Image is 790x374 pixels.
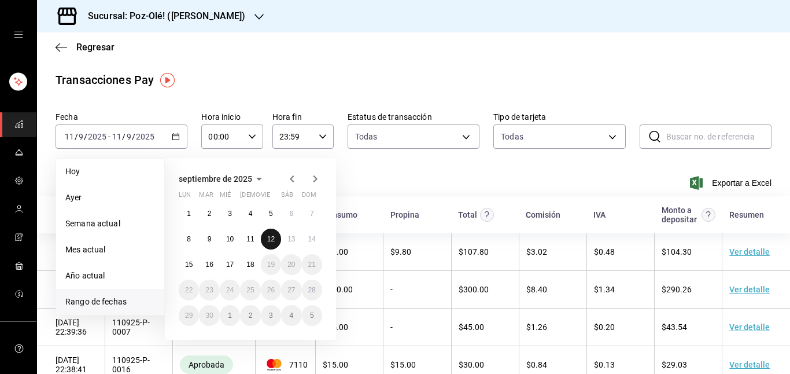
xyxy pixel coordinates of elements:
abbr: 21 de septiembre de 2025 [308,261,316,269]
button: 8 de septiembre de 2025 [179,229,199,250]
img: Tooltip marker [160,73,175,87]
label: Estatus de transacción [348,113,479,121]
abbr: 28 de septiembre de 2025 [308,286,316,294]
button: Exportar a Excel [692,176,771,190]
div: Propina [390,210,419,219]
label: Tipo de tarjeta [493,113,625,121]
abbr: 27 de septiembre de 2025 [287,286,295,294]
button: 11 de septiembre de 2025 [240,229,260,250]
abbr: 29 de septiembre de 2025 [185,311,193,320]
button: 28 de septiembre de 2025 [302,280,322,300]
span: 7110 [263,359,308,371]
button: 4 de septiembre de 2025 [240,203,260,224]
button: 2 de septiembre de 2025 [199,203,219,224]
button: septiembre de 2025 [179,172,266,186]
td: - [383,309,451,346]
span: / [132,132,135,141]
td: [DATE] 22:39:36 [37,309,105,346]
span: - [108,132,110,141]
span: Regresar [76,42,115,53]
span: $ 290.26 [662,285,692,294]
button: 4 de octubre de 2025 [281,305,301,326]
button: 13 de septiembre de 2025 [281,229,301,250]
label: Hora fin [272,113,334,121]
div: IVA [593,210,606,219]
button: 7 de septiembre de 2025 [302,203,322,224]
div: Resumen [729,210,764,219]
td: [DATE] 23:20:33 [37,233,105,271]
input: -- [112,132,122,141]
button: 20 de septiembre de 2025 [281,254,301,275]
abbr: 22 de septiembre de 2025 [185,286,193,294]
abbr: 10 de septiembre de 2025 [226,235,234,243]
abbr: 14 de septiembre de 2025 [308,235,316,243]
abbr: 11 de septiembre de 2025 [246,235,254,243]
div: Transacciones Pay [56,71,154,89]
button: 24 de septiembre de 2025 [220,280,240,300]
abbr: 26 de septiembre de 2025 [267,286,275,294]
span: $ 43.54 [662,322,687,332]
abbr: 12 de septiembre de 2025 [267,235,275,243]
button: 22 de septiembre de 2025 [179,280,199,300]
abbr: 1 de septiembre de 2025 [187,210,191,218]
span: $ 1.34 [594,285,615,294]
span: Aprobada [184,360,229,369]
button: 2 de octubre de 2025 [240,305,260,326]
input: -- [126,132,132,141]
span: Mes actual [65,244,155,256]
span: / [84,132,87,141]
abbr: 7 de septiembre de 2025 [310,210,314,218]
span: $ 0.13 [594,360,615,369]
abbr: 2 de septiembre de 2025 [208,210,212,218]
abbr: viernes [261,191,270,203]
abbr: 17 de septiembre de 2025 [226,261,234,269]
input: ---- [135,132,155,141]
abbr: 30 de septiembre de 2025 [205,311,213,320]
button: 27 de septiembre de 2025 [281,280,301,300]
button: open drawer [14,30,23,39]
span: $ 0.84 [526,360,547,369]
button: 5 de octubre de 2025 [302,305,322,326]
label: Fecha [56,113,187,121]
button: 26 de septiembre de 2025 [261,280,281,300]
span: / [75,132,78,141]
span: $ 45.00 [459,322,484,332]
button: 25 de septiembre de 2025 [240,280,260,300]
input: Buscar no. de referencia [666,125,771,148]
abbr: 6 de septiembre de 2025 [289,210,293,218]
button: 23 de septiembre de 2025 [199,280,219,300]
div: Monto a depositar [662,206,699,224]
button: 21 de septiembre de 2025 [302,254,322,275]
span: Año actual [65,270,155,282]
abbr: 25 de septiembre de 2025 [246,286,254,294]
div: Comisión [526,210,560,219]
button: 16 de septiembre de 2025 [199,254,219,275]
span: Hoy [65,166,155,178]
abbr: 15 de septiembre de 2025 [185,261,193,269]
span: $ 104.30 [662,247,692,256]
span: $ 8.40 [526,285,547,294]
abbr: jueves [240,191,308,203]
button: 10 de septiembre de 2025 [220,229,240,250]
button: 1 de septiembre de 2025 [179,203,199,224]
abbr: 4 de septiembre de 2025 [249,210,253,218]
abbr: domingo [302,191,316,203]
span: $ 0.48 [594,247,615,256]
a: Ver detalle [729,285,770,294]
span: $ 1.26 [526,322,547,332]
abbr: 19 de septiembre de 2025 [267,261,275,269]
a: Ver detalle [729,322,770,332]
span: $ 15.00 [323,360,348,369]
svg: Este es el monto resultante del total pagado menos comisión e IVA. Esta será la parte que se depo... [702,208,715,222]
span: $ 107.80 [459,247,489,256]
button: Regresar [56,42,115,53]
abbr: 8 de septiembre de 2025 [187,235,191,243]
span: $ 9.80 [390,247,411,256]
button: 30 de septiembre de 2025 [199,305,219,326]
span: $ 3.02 [526,247,547,256]
span: septiembre de 2025 [179,174,252,184]
span: Semana actual [65,218,155,230]
abbr: 4 de octubre de 2025 [289,311,293,320]
span: $ 300.00 [459,285,489,294]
